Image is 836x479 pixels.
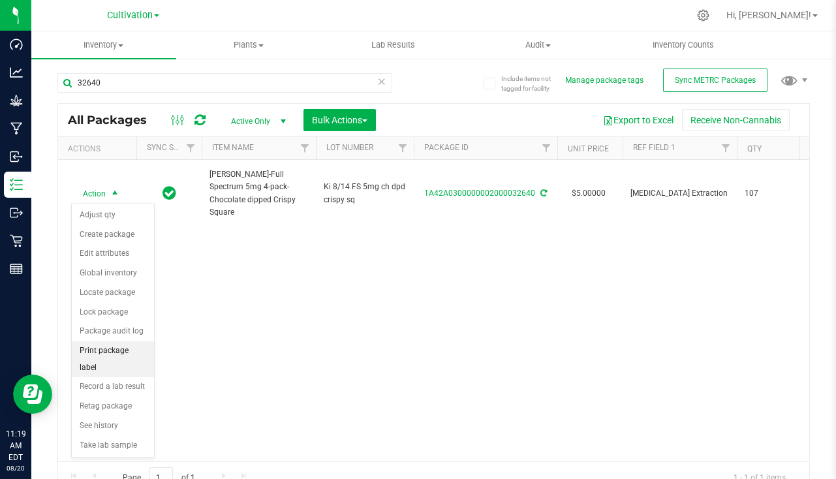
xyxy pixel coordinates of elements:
[326,143,373,152] a: Lot Number
[377,73,386,90] span: Clear
[682,109,790,131] button: Receive Non-Cannabis
[71,185,106,203] span: Action
[294,137,316,159] a: Filter
[424,189,535,198] a: 1A42A0300000002000032640
[392,137,414,159] a: Filter
[72,416,154,436] li: See history
[212,143,254,152] a: Item Name
[466,31,611,59] a: Audit
[147,143,197,152] a: Sync Status
[72,225,154,245] li: Create package
[72,322,154,341] li: Package audit log
[630,187,729,200] span: [MEDICAL_DATA] Extraction
[10,66,23,79] inline-svg: Analytics
[595,109,682,131] button: Export to Excel
[565,184,612,203] span: $5.00000
[695,9,711,22] div: Manage settings
[6,428,25,463] p: 11:19 AM EDT
[675,76,756,85] span: Sync METRC Packages
[715,137,737,159] a: Filter
[10,94,23,107] inline-svg: Grow
[663,69,767,92] button: Sync METRC Packages
[635,39,732,51] span: Inventory Counts
[538,189,547,198] span: Sync from Compliance System
[467,39,610,51] span: Audit
[565,75,643,86] button: Manage package tags
[424,143,469,152] a: Package ID
[10,122,23,135] inline-svg: Manufacturing
[72,377,154,397] li: Record a lab result
[10,234,23,247] inline-svg: Retail
[31,31,176,59] a: Inventory
[354,39,433,51] span: Lab Results
[10,262,23,275] inline-svg: Reports
[726,10,811,20] span: Hi, [PERSON_NAME]!
[568,144,609,153] a: Unit Price
[303,109,376,131] button: Bulk Actions
[163,184,176,202] span: In Sync
[180,137,202,159] a: Filter
[68,113,160,127] span: All Packages
[72,436,154,456] li: Take lab sample
[10,38,23,51] inline-svg: Dashboard
[10,178,23,191] inline-svg: Inventory
[209,168,308,219] span: [PERSON_NAME]-Full Spectrum 5mg 4-pack-Chocolate dipped Crispy Square
[107,10,153,21] span: Cultivation
[107,185,123,203] span: select
[312,115,367,125] span: Bulk Actions
[57,73,392,93] input: Search Package ID, Item Name, SKU, Lot or Part Number...
[72,264,154,283] li: Global inventory
[611,31,756,59] a: Inventory Counts
[72,283,154,303] li: Locate package
[747,144,762,153] a: Qty
[10,150,23,163] inline-svg: Inbound
[68,144,131,153] div: Actions
[72,303,154,322] li: Lock package
[72,206,154,225] li: Adjust qty
[6,463,25,473] p: 08/20
[321,31,466,59] a: Lab Results
[177,39,320,51] span: Plants
[536,137,557,159] a: Filter
[72,341,154,377] li: Print package label
[745,187,794,200] span: 107
[72,397,154,416] li: Retag package
[176,31,321,59] a: Plants
[501,74,566,93] span: Include items not tagged for facility
[13,375,52,414] iframe: Resource center
[633,143,675,152] a: Ref Field 1
[324,181,406,206] span: Ki 8/14 FS 5mg ch dpd crispy sq
[72,244,154,264] li: Edit attributes
[31,39,176,51] span: Inventory
[10,206,23,219] inline-svg: Outbound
